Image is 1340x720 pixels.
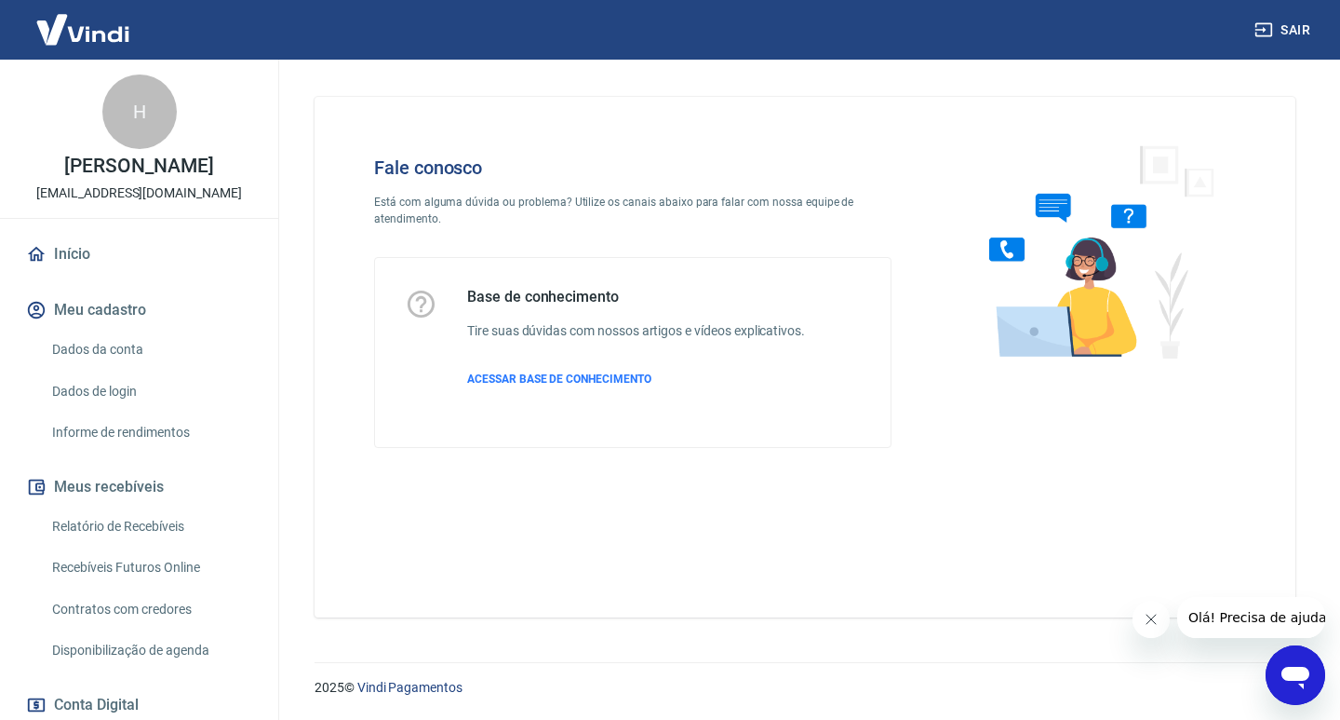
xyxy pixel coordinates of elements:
p: Está com alguma dúvida ou problema? Utilize os canais abaixo para falar com nossa equipe de atend... [374,194,891,227]
button: Sair [1251,13,1318,48]
a: Dados de login [45,373,256,411]
div: H [102,75,177,149]
a: Disponibilização de agenda [45,632,256,670]
iframe: Fechar mensagem [1132,601,1170,638]
a: Informe de rendimentos [45,414,256,452]
h6: Tire suas dúvidas com nossos artigos e vídeos explicativos. [467,321,805,341]
img: Vindi [22,1,143,58]
a: ACESSAR BASE DE CONHECIMENTO [467,371,805,387]
a: Dados da conta [45,331,256,369]
button: Meus recebíveis [22,467,256,508]
p: [EMAIL_ADDRESS][DOMAIN_NAME] [36,183,242,203]
iframe: Botão para abrir a janela de mensagens [1266,645,1325,705]
a: Relatório de Recebíveis [45,508,256,546]
a: Contratos com credores [45,591,256,629]
span: ACESSAR BASE DE CONHECIMENTO [467,373,651,386]
img: Fale conosco [952,127,1235,375]
button: Meu cadastro [22,290,256,331]
h4: Fale conosco [374,156,891,179]
p: 2025 © [315,678,1295,698]
h5: Base de conhecimento [467,288,805,306]
iframe: Mensagem da empresa [1177,597,1325,638]
a: Início [22,234,256,275]
a: Vindi Pagamentos [357,680,462,695]
span: Olá! Precisa de ajuda? [11,13,156,28]
a: Recebíveis Futuros Online [45,549,256,587]
p: [PERSON_NAME] [64,156,213,176]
